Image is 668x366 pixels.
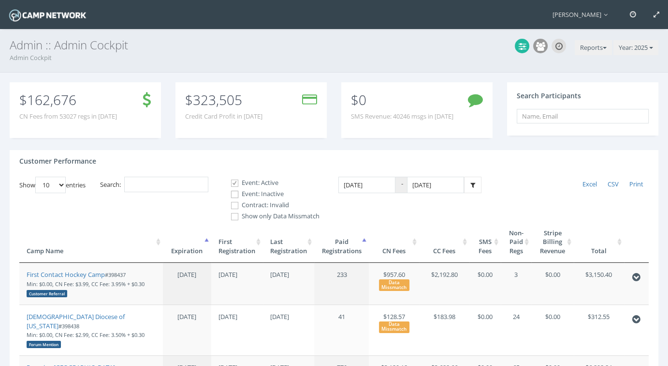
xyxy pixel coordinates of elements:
td: [DATE] [263,263,315,305]
td: $2,192.80 [419,263,469,305]
th: FirstRegistration: activate to sort column ascending [211,221,263,263]
td: $128.57 [369,305,419,355]
th: Total: activate to sort column ascending [574,221,624,263]
input: Date Range: To [407,177,464,194]
label: Show only Data Missmatch [223,212,319,221]
input: Name, Email [517,109,649,123]
button: Year: 2025 [613,40,658,56]
span: 162,676 [27,91,76,109]
td: $0.00 [469,305,501,355]
h3: Admin :: Admin Cockpit [10,39,658,51]
td: [DATE] [211,263,263,305]
span: Print [629,180,643,188]
a: First Contact Hockey Camp [27,270,105,279]
a: [DEMOGRAPHIC_DATA] Diocese of [US_STATE] [27,312,125,330]
input: Date Range: From [338,177,395,194]
span: CSV [608,180,619,188]
td: $183.98 [419,305,469,355]
a: Print [624,177,649,192]
select: Showentries [35,177,66,193]
p: $ [19,94,117,105]
label: Contract: Invalid [223,200,319,210]
th: Stripe Billing Revenue: activate to sort column ascending [531,221,574,263]
th: Expiration: activate to sort column descending [163,221,211,263]
td: 3 [501,263,531,305]
th: Non-Paid Regs: activate to sort column ascending [501,221,531,263]
div: Customer Referral [27,290,67,297]
td: 24 [501,305,531,355]
p: $ [185,94,262,105]
th: CN Fees: activate to sort column ascending [369,221,419,263]
th: CC Fees: activate to sort column ascending [419,221,469,263]
td: 233 [314,263,369,305]
span: $0 [351,91,366,109]
td: $3,150.40 [574,263,624,305]
th: LastRegistration: activate to sort column ascending [263,221,315,263]
span: [DATE] [177,270,196,279]
th: SMS Fees: activate to sort column ascending [469,221,501,263]
label: Show entries [19,177,86,193]
span: Credit Card Profit in [DATE] [185,112,262,121]
img: Camp Network [7,7,88,24]
td: [DATE] [211,305,263,355]
span: [PERSON_NAME] [552,10,612,19]
span: CN Fees from 53027 regs in [DATE] [19,112,117,121]
a: CSV [602,177,624,192]
span: Year: 2025 [619,43,648,52]
small: #398437 Min: $0.00, CN Fee: $3.99, CC Fee: 3.95% + $0.30 [27,271,145,296]
label: Search: [100,177,208,193]
button: Reports [575,40,612,56]
label: Event: Active [223,178,319,188]
h4: Customer Performance [19,157,96,165]
td: [DATE] [263,305,315,355]
div: Forum Mention [27,341,61,348]
td: $0.00 [531,305,574,355]
td: $312.55 [574,305,624,355]
span: 323,505 [193,91,242,109]
span: [DATE] [177,312,196,321]
td: $0.00 [469,263,501,305]
span: - [395,177,407,194]
a: Excel [577,177,602,192]
td: 41 [314,305,369,355]
th: PaidRegistrations: activate to sort column ascending [314,221,369,263]
span: SMS Revenue: 40246 msgs in [DATE] [351,112,453,121]
a: Admin Cockpit [10,53,52,62]
div: Data Missmatch [379,321,410,333]
td: $0.00 [531,263,574,305]
span: Excel [582,180,597,188]
input: Search: [124,177,208,193]
th: Camp Name: activate to sort column ascending [19,221,163,263]
label: Event: Inactive [223,189,319,199]
small: #398438 Min: $0.00, CN Fee: $2.99, CC Fee: 3.50% + $0.30 [27,322,145,348]
h4: Search Participants [517,92,581,99]
td: $957.60 [369,263,419,305]
div: Data Missmatch [379,279,410,291]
